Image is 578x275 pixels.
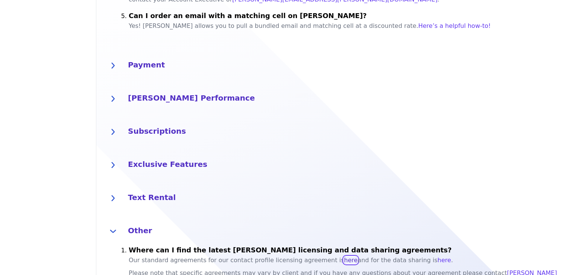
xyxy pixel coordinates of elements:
button: Subscriptions [105,124,569,139]
button: Exclusive Features [105,157,569,173]
h4: Exclusive Features [128,157,569,170]
button: Payment [105,58,569,73]
a: here [344,257,357,264]
a: Here’s a helpful how-to! [418,22,491,29]
h4: Subscriptions [128,124,569,136]
h4: Other [128,224,569,236]
p: Our standard agreements for our contact profile licensing agreement is and for the data sharing is . [129,255,569,265]
h4: [PERSON_NAME] Performance [128,91,569,103]
a: here [438,257,451,264]
h4: Payment [128,58,569,70]
button: Other [105,224,569,239]
button: [PERSON_NAME] Performance [105,91,569,106]
h4: Can I order an email with a matching cell on [PERSON_NAME]? [129,9,569,21]
h4: Where can I find the latest [PERSON_NAME] licensing and data sharing agreements? [129,243,569,255]
h4: Text Rental [128,191,569,203]
button: Text Rental [105,191,569,206]
p: Yes! [PERSON_NAME] allows you to pull a bundled email and matching cell at a discounted rate. [129,21,569,31]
